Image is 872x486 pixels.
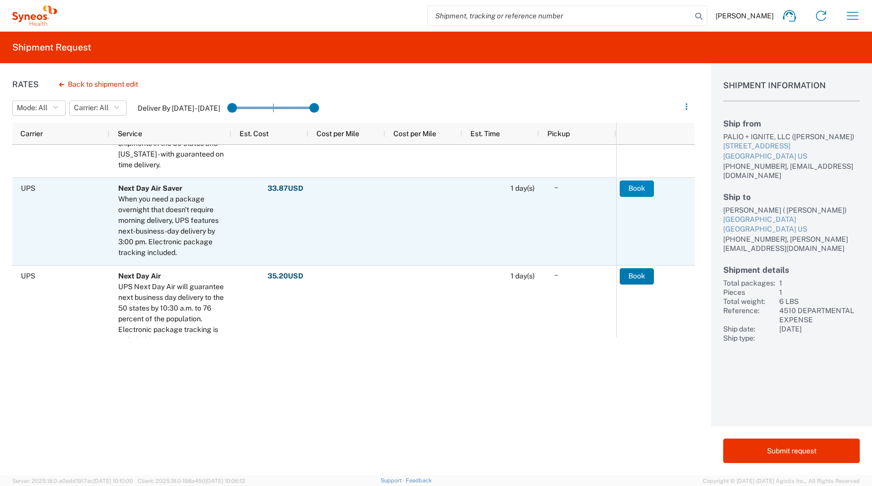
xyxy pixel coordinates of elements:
[69,100,127,116] button: Carrier: All
[779,306,860,324] div: 4510 DEPARTMENTAL EXPENSE
[511,184,535,192] span: 1 day(s)
[723,215,860,225] div: [GEOGRAPHIC_DATA]
[723,132,860,141] div: PALIO + IGNITE, LLC ([PERSON_NAME])
[118,130,142,138] span: Service
[779,278,860,288] div: 1
[138,478,245,484] span: Client: 2025.18.0-198a450
[723,235,860,253] div: [PHONE_NUMBER], [PERSON_NAME][EMAIL_ADDRESS][DOMAIN_NAME]
[20,130,43,138] span: Carrier
[779,297,860,306] div: 6 LBS
[428,6,692,25] input: Shipment, tracking or reference number
[118,272,161,280] b: Next Day Air
[118,282,227,346] div: UPS Next Day Air will guarantee next business day delivery to the 50 states by 10:30 a.m. to 76 p...
[17,103,47,113] span: Mode: All
[723,278,775,288] div: Total packages:
[118,127,227,170] div: An economical choice for priority shipments in the 50 states and Puerto Rico - with guaranteed on...
[723,206,860,215] div: [PERSON_NAME] ( [PERSON_NAME])
[723,81,860,101] h1: Shipment Information
[723,265,860,275] h2: Shipment details
[511,272,535,280] span: 1 day(s)
[723,192,860,202] h2: Ship to
[381,477,406,483] a: Support
[723,439,860,463] button: Submit request
[723,334,775,343] div: Ship type:
[118,194,227,258] div: When you need a package overnight that doesn't require morning delivery, UPS features next-busine...
[316,130,359,138] span: Cost per Mile
[716,11,774,20] span: [PERSON_NAME]
[12,100,66,116] button: Mode: All
[205,478,245,484] span: [DATE] 10:06:13
[723,215,860,235] a: [GEOGRAPHIC_DATA][GEOGRAPHIC_DATA] US
[779,324,860,334] div: [DATE]
[723,324,775,334] div: Ship date:
[138,104,220,113] label: Deliver By [DATE] - [DATE]
[779,288,860,297] div: 1
[51,75,146,93] button: Back to shipment edit
[21,184,35,192] span: UPS
[703,476,860,485] span: Copyright © [DATE]-[DATE] Agistix Inc., All Rights Reserved
[620,268,654,285] button: Book
[93,478,133,484] span: [DATE] 10:10:00
[723,119,860,129] h2: Ship from
[723,224,860,235] div: [GEOGRAPHIC_DATA] US
[12,41,91,54] h2: Shipment Request
[74,103,109,113] span: Carrier: All
[268,271,303,281] strong: 35.20 USD
[267,181,304,197] button: 33.87USD
[620,181,654,197] button: Book
[393,130,436,138] span: Cost per Mile
[723,306,775,324] div: Reference:
[12,478,133,484] span: Server: 2025.18.0-a0edd1917ac
[12,80,39,89] h1: Rates
[723,141,860,161] a: [STREET_ADDRESS][GEOGRAPHIC_DATA] US
[406,477,432,483] a: Feedback
[21,272,35,280] span: UPS
[723,162,860,180] div: [PHONE_NUMBER], [EMAIL_ADDRESS][DOMAIN_NAME]
[723,297,775,306] div: Total weight:
[723,288,775,297] div: Pieces
[268,184,303,193] strong: 33.87 USD
[547,130,570,138] span: Pickup
[723,151,860,162] div: [GEOGRAPHIC_DATA] US
[240,130,269,138] span: Est. Cost
[723,141,860,151] div: [STREET_ADDRESS]
[118,184,182,192] b: Next Day Air Saver
[470,130,500,138] span: Est. Time
[267,268,304,285] button: 35.20USD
